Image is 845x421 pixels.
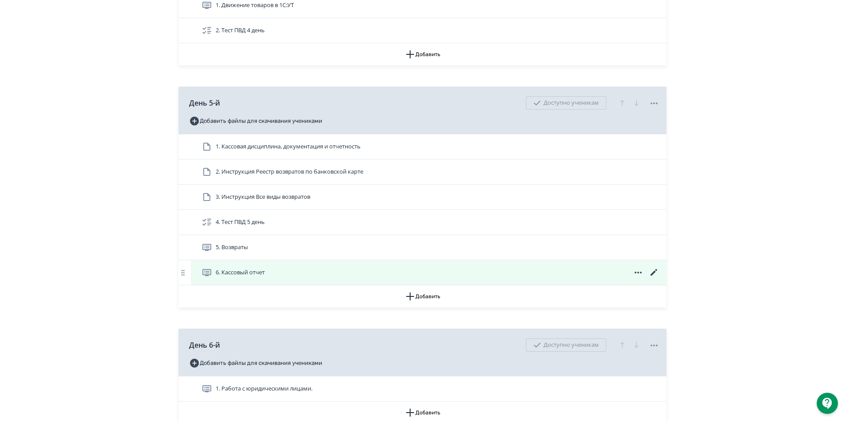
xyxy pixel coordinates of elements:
[189,114,322,128] button: Добавить файлы для скачивания учениками
[179,159,666,185] div: 2. Инструкция Реестр возвратов по банковской карте
[179,43,666,65] button: Добавить
[216,167,363,176] span: 2. Инструкция Реестр возвратов по банковской карте
[179,210,666,235] div: 4. Тест ПВД 5 день
[189,340,220,350] span: День 6-й
[216,384,312,393] span: 1. Работа с юридическими лицами.
[526,96,606,110] div: Доступно ученикам
[179,185,666,210] div: 3. Инструкция Все виды возвратов
[179,18,666,43] div: 2. Тест ПВД 4 день
[526,338,606,352] div: Доступно ученикам
[179,134,666,159] div: 1. Кассовая дисциплина, документация и отчетность
[179,260,666,285] div: 6. Кассовый отчет
[216,1,294,10] span: 1. Движение товаров в 1С:УТ
[216,218,265,227] span: 4. Тест ПВД 5 день
[216,243,248,252] span: 5. Возвраты
[216,268,265,277] span: 6. Кассовый отчет
[189,356,322,370] button: Добавить файлы для скачивания учениками
[216,193,310,201] span: 3. Инструкция Все виды возвратов
[179,376,666,402] div: 1. Работа с юридическими лицами.
[179,285,666,307] button: Добавить
[179,235,666,260] div: 5. Возвраты
[216,142,361,151] span: 1. Кассовая дисциплина, документация и отчетность
[189,98,220,108] span: День 5-й
[216,26,265,35] span: 2. Тест ПВД 4 день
